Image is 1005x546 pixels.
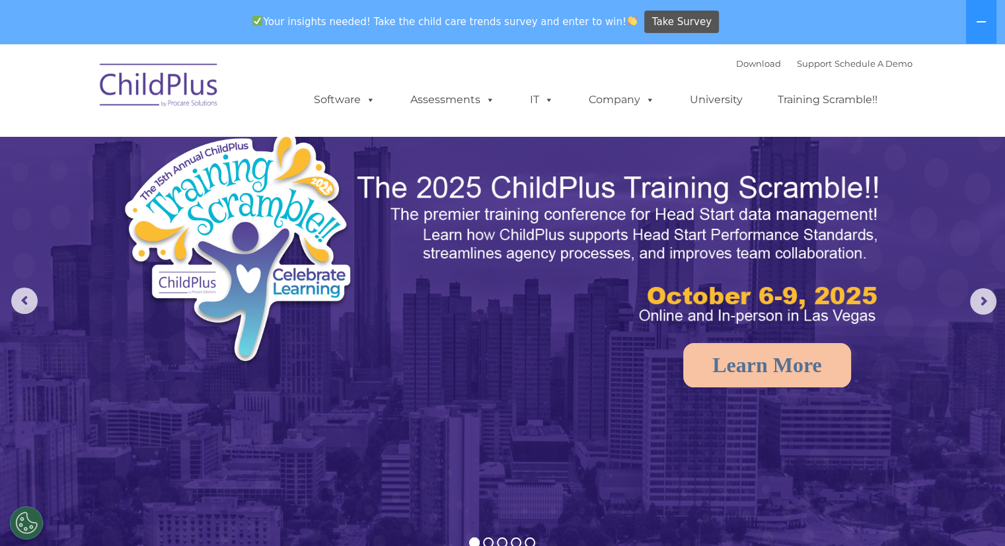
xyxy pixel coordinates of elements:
[10,506,43,539] button: Cookies Settings
[835,58,912,69] a: Schedule A Demo
[184,141,240,151] span: Phone number
[652,11,712,34] span: Take Survey
[736,58,781,69] a: Download
[797,58,832,69] a: Support
[576,87,668,113] a: Company
[184,87,224,97] span: Last name
[301,87,389,113] a: Software
[644,11,719,34] a: Take Survey
[247,9,643,34] span: Your insights needed! Take the child care trends survey and enter to win!
[683,343,851,387] a: Learn More
[736,58,912,69] font: |
[93,54,225,120] img: ChildPlus by Procare Solutions
[517,87,567,113] a: IT
[764,87,891,113] a: Training Scramble!!
[252,16,262,26] img: ✅
[627,16,637,26] img: 👏
[677,87,756,113] a: University
[397,87,508,113] a: Assessments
